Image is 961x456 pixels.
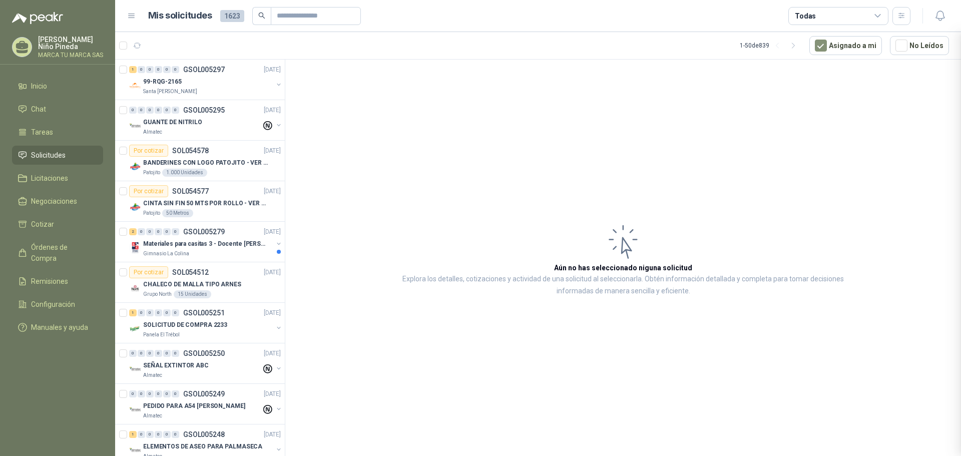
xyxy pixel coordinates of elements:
a: Negociaciones [12,192,103,211]
p: MARCA TU MARCA SAS [38,52,103,58]
span: Negociaciones [31,196,77,207]
a: Configuración [12,295,103,314]
span: Tareas [31,127,53,138]
a: Licitaciones [12,169,103,188]
span: 1623 [220,10,244,22]
a: Manuales y ayuda [12,318,103,337]
span: Órdenes de Compra [31,242,94,264]
div: Todas [795,11,816,22]
a: Remisiones [12,272,103,291]
span: Licitaciones [31,173,68,184]
span: Remisiones [31,276,68,287]
a: Solicitudes [12,146,103,165]
span: Solicitudes [31,150,66,161]
span: Chat [31,104,46,115]
p: [PERSON_NAME] Niño Pineda [38,36,103,50]
a: Tareas [12,123,103,142]
a: Inicio [12,77,103,96]
a: Chat [12,100,103,119]
span: search [258,12,265,19]
span: Manuales y ayuda [31,322,88,333]
img: Logo peakr [12,12,63,24]
a: Órdenes de Compra [12,238,103,268]
span: Configuración [31,299,75,310]
a: Cotizar [12,215,103,234]
span: Inicio [31,81,47,92]
span: Cotizar [31,219,54,230]
h1: Mis solicitudes [148,9,212,23]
